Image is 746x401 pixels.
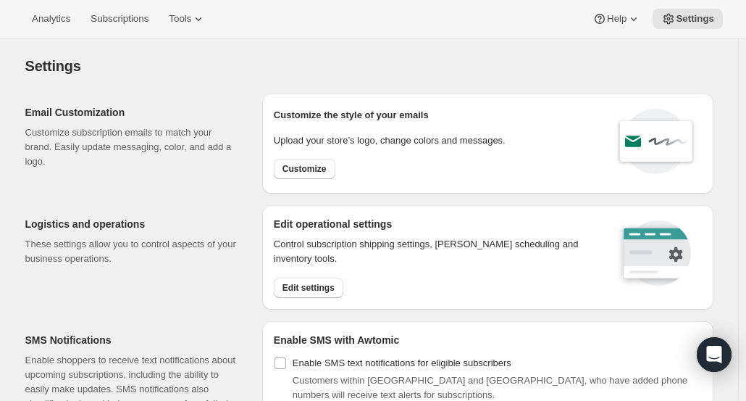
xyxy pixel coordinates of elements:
p: These settings allow you to control aspects of your business operations. [25,237,239,266]
button: Tools [160,9,214,29]
span: Customize [282,163,327,175]
span: Enable SMS text notifications for eligible subscribers [293,357,511,368]
button: Customize [274,159,335,179]
h2: Logistics and operations [25,217,239,231]
span: Subscriptions [91,13,148,25]
button: Analytics [23,9,79,29]
div: Open Intercom Messenger [697,337,732,372]
p: Control subscription shipping settings, [PERSON_NAME] scheduling and inventory tools. [274,237,598,266]
span: Edit settings [282,282,335,294]
h2: Edit operational settings [274,217,598,231]
button: Settings [653,9,723,29]
button: Edit settings [274,278,343,298]
p: Customize the style of your emails [274,108,429,123]
h2: SMS Notifications [25,333,239,347]
span: Analytics [32,13,70,25]
p: Customize subscription emails to match your brand. Easily update messaging, color, and add a logo. [25,125,239,169]
span: Tools [169,13,191,25]
span: Help [607,13,626,25]
p: Upload your store’s logo, change colors and messages. [274,133,506,148]
h2: Email Customization [25,105,239,120]
button: Subscriptions [82,9,157,29]
h2: Enable SMS with Awtomic [274,333,702,347]
span: Settings [676,13,714,25]
button: Help [584,9,650,29]
span: Settings [25,58,81,74]
span: Customers within [GEOGRAPHIC_DATA] and [GEOGRAPHIC_DATA], who have added phone numbers will recei... [293,375,687,400]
